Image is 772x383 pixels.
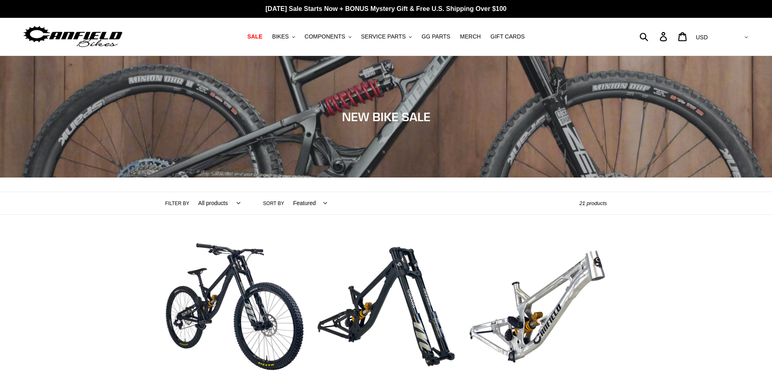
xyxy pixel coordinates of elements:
[247,33,262,40] span: SALE
[357,31,416,42] button: SERVICE PARTS
[580,200,607,206] span: 21 products
[456,31,485,42] a: MERCH
[361,33,406,40] span: SERVICE PARTS
[490,33,525,40] span: GIFT CARDS
[417,31,454,42] a: GG PARTS
[22,24,124,49] img: Canfield Bikes
[268,31,299,42] button: BIKES
[305,33,345,40] span: COMPONENTS
[342,109,430,124] span: NEW BIKE SALE
[263,200,284,207] label: Sort by
[421,33,450,40] span: GG PARTS
[301,31,355,42] button: COMPONENTS
[486,31,529,42] a: GIFT CARDS
[460,33,481,40] span: MERCH
[243,31,266,42] a: SALE
[272,33,289,40] span: BIKES
[165,200,190,207] label: Filter by
[644,28,665,45] input: Search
